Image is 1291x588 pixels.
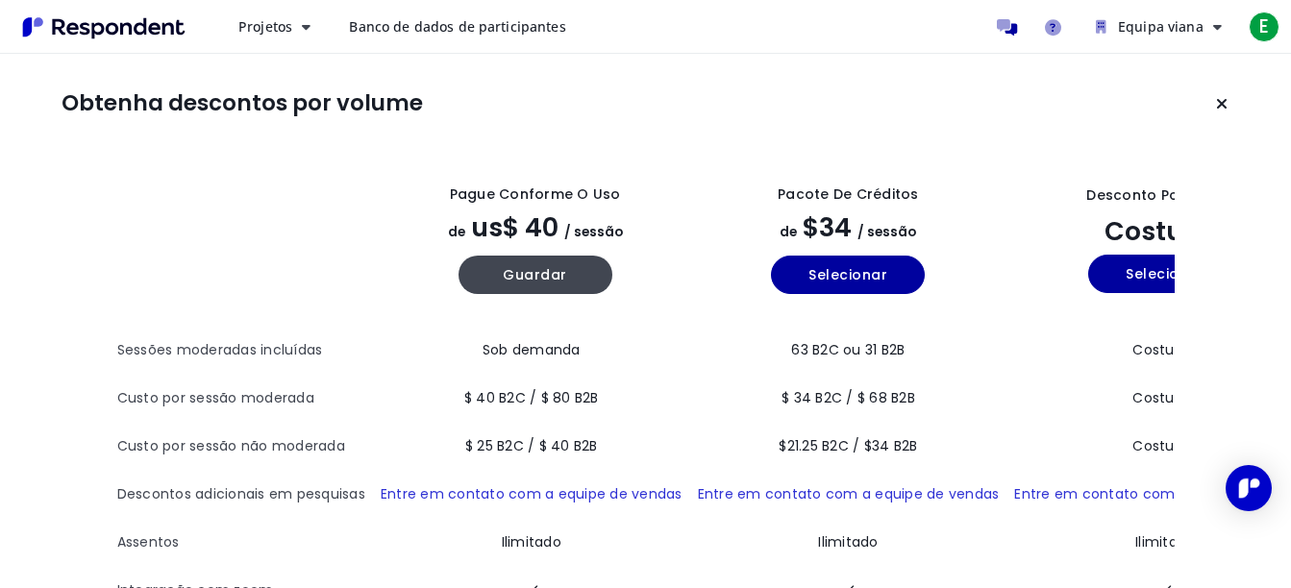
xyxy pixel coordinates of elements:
button: Selecionar anual custom_static plano [1088,255,1242,293]
span: Sob demanda [483,340,581,359]
span: Ilimitado [1135,532,1195,551]
span: Ilimitado [502,532,561,551]
a: Ajuda e suporte [1034,8,1073,46]
h1: Obtenha descontos por volume [62,90,423,117]
th: Sessões moderadas incluídas [117,327,381,375]
span: / sessão [564,223,623,241]
a: Banco de dados de participantes [334,10,581,44]
button: Equipa viana [1080,10,1237,44]
th: Descontos adicionais em pesquisas [117,471,381,519]
span: $21.25 B2C / $34 B2B [779,436,917,455]
span: Projetos [238,17,292,36]
button: Projetos [223,10,326,44]
a: Entre em contato com a equipe de vendas [381,484,683,503]
span: Banco de dados de participantes [349,17,565,36]
button: Manter o plano atual [1203,85,1241,123]
span: Equipa viana [1118,17,1204,36]
button: E [1245,10,1283,44]
span: $ 25 B2C / $ 40 B2B [465,436,598,455]
span: US$ 40 [471,209,559,245]
span: $ 34 B2C / $ 68 B2B [782,388,915,407]
th: Custo por sessão não moderada [117,423,381,471]
img: Respondent [15,12,192,43]
div: Abra o Intercom Messenger [1226,465,1272,511]
span: Costume [1132,340,1198,359]
span: de [780,223,797,241]
span: Costume [1105,213,1227,249]
span: Costume [1132,388,1198,407]
span: $ 40 B2C / $ 80 B2B [464,388,599,407]
button: Mantenha-se atualizado anual Plano PAYG [459,256,612,294]
span: Ilimitado [818,532,878,551]
th: Assentos [117,519,381,567]
div: Pacote de Créditos [778,184,919,205]
th: Custo por sessão moderada [117,375,381,423]
button: Selecionar anual Plano Básico [771,256,925,294]
span: / sessão [857,223,916,241]
span: 63 B2C ou 31 B2B [791,340,905,359]
a: Participantes da mensagem [988,8,1027,46]
span: Costume [1132,436,1198,455]
span: de [448,223,465,241]
a: Entre em contato com a equipe de vendas [698,484,1000,503]
span: E [1249,12,1279,42]
span: $34 [803,209,852,245]
div: Pague conforme o uso [450,184,621,205]
div: Desconto por volume [1086,185,1244,206]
